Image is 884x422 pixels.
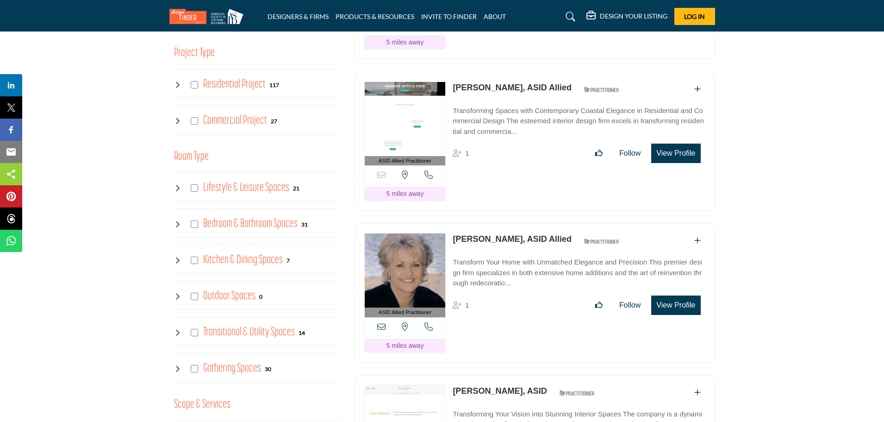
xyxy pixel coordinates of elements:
[465,301,469,309] span: 1
[379,157,431,165] span: ASID Allied Practitioner
[191,257,198,264] input: Select Kitchen & Dining Spaces checkbox
[453,100,705,137] a: Transforming Spaces with Contemporary Coastal Elegance in Residential and Commercial Design The e...
[169,9,248,24] img: Site Logo
[557,9,581,24] a: Search
[613,144,647,163] button: Follow
[191,184,198,192] input: Select Lifestyle & Leisure Spaces checkbox
[301,221,308,228] b: 31
[365,233,446,317] a: ASID Allied Practitioner
[453,234,572,244] a: [PERSON_NAME], ASID Allied
[271,118,277,125] b: 27
[465,149,469,157] span: 1
[174,148,209,166] button: Room Type
[651,144,700,163] button: View Profile
[271,117,277,125] div: 27 Results For Commercial Project
[365,82,446,156] img: Jennifer Choi, ASID Allied
[580,235,622,247] img: ASID Qualified Practitioners Badge Icon
[203,360,261,377] h4: Gathering Spaces: Gathering Spaces
[556,387,598,399] img: ASID Qualified Practitioners Badge Icon
[265,365,271,373] div: 30 Results For Gathering Spaces
[174,44,215,62] button: Project Type
[365,82,446,166] a: ASID Allied Practitioner
[269,82,279,88] b: 117
[336,13,414,20] a: PRODUCTS & RESOURCES
[453,385,547,397] p: Reya Duenas, ASID
[203,288,255,304] h4: Outdoor Spaces: Outdoor Spaces
[600,12,667,20] h5: DESIGN YOUR LISTING
[589,296,609,315] button: Like listing
[586,11,667,22] div: DESIGN YOUR LISTING
[203,216,298,232] h4: Bedroom & Bathroom Spaces: Bedroom & Bathroom Spaces
[386,342,423,349] span: 5 miles away
[453,106,705,137] p: Transforming Spaces with Contemporary Coastal Elegance in Residential and Commercial Design The e...
[203,252,283,268] h4: Kitchen & Dining Spaces: Kitchen & Dining Spaces
[453,82,572,94] p: Jennifer Choi, ASID Allied
[421,13,477,20] a: INVITE TO FINDER
[484,13,506,20] a: ABOUT
[203,324,295,340] h4: Transitional & Utility Spaces: Transitional & Utility Spaces
[453,252,705,289] a: Transform Your Home with Unmatched Elegance and Precision This premier design firm specializes in...
[589,144,609,163] button: Like listing
[286,256,290,265] div: 7 Results For Kitchen & Dining Spaces
[386,38,423,46] span: 5 miles away
[386,190,423,197] span: 5 miles away
[684,13,705,20] span: Log In
[694,85,701,93] a: Add To List
[191,293,198,300] input: Select Outdoor Spaces checkbox
[203,180,289,196] h4: Lifestyle & Leisure Spaces: Lifestyle & Leisure Spaces
[453,233,572,246] p: Vickie Daeley, ASID Allied
[299,328,305,337] div: 14 Results For Transitional & Utility Spaces
[694,237,701,245] a: Add To List
[203,76,266,93] h4: Residential Project: Types of projects range from simple residential renovations to highly comple...
[694,389,701,397] a: Add To List
[580,84,622,95] img: ASID Qualified Practitioners Badge Icon
[191,329,198,336] input: Select Transitional & Utility Spaces checkbox
[286,258,290,264] b: 7
[265,366,271,372] b: 30
[379,309,431,316] span: ASID Allied Practitioner
[191,117,198,125] input: Select Commercial Project checkbox
[674,8,715,25] button: Log In
[191,220,198,228] input: Select Bedroom & Bathroom Spaces checkbox
[453,83,572,92] a: [PERSON_NAME], ASID Allied
[453,257,705,289] p: Transform Your Home with Unmatched Elegance and Precision This premier design firm specializes in...
[453,148,469,159] div: Followers
[259,292,262,301] div: 0 Results For Outdoor Spaces
[651,296,700,315] button: View Profile
[174,396,230,414] button: Scope & Services
[293,185,299,192] b: 21
[453,300,469,311] div: Followers
[268,13,329,20] a: DESIGNERS & FIRMS
[613,296,647,315] button: Follow
[365,233,446,308] img: Vickie Daeley, ASID Allied
[453,386,547,396] a: [PERSON_NAME], ASID
[191,365,198,372] input: Select Gathering Spaces checkbox
[269,81,279,89] div: 117 Results For Residential Project
[191,81,198,88] input: Select Residential Project checkbox
[299,330,305,336] b: 14
[203,113,267,129] h4: Commercial Project: Involve the design, construction, or renovation of spaces used for business p...
[293,184,299,192] div: 21 Results For Lifestyle & Leisure Spaces
[301,220,308,228] div: 31 Results For Bedroom & Bathroom Spaces
[259,294,262,300] b: 0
